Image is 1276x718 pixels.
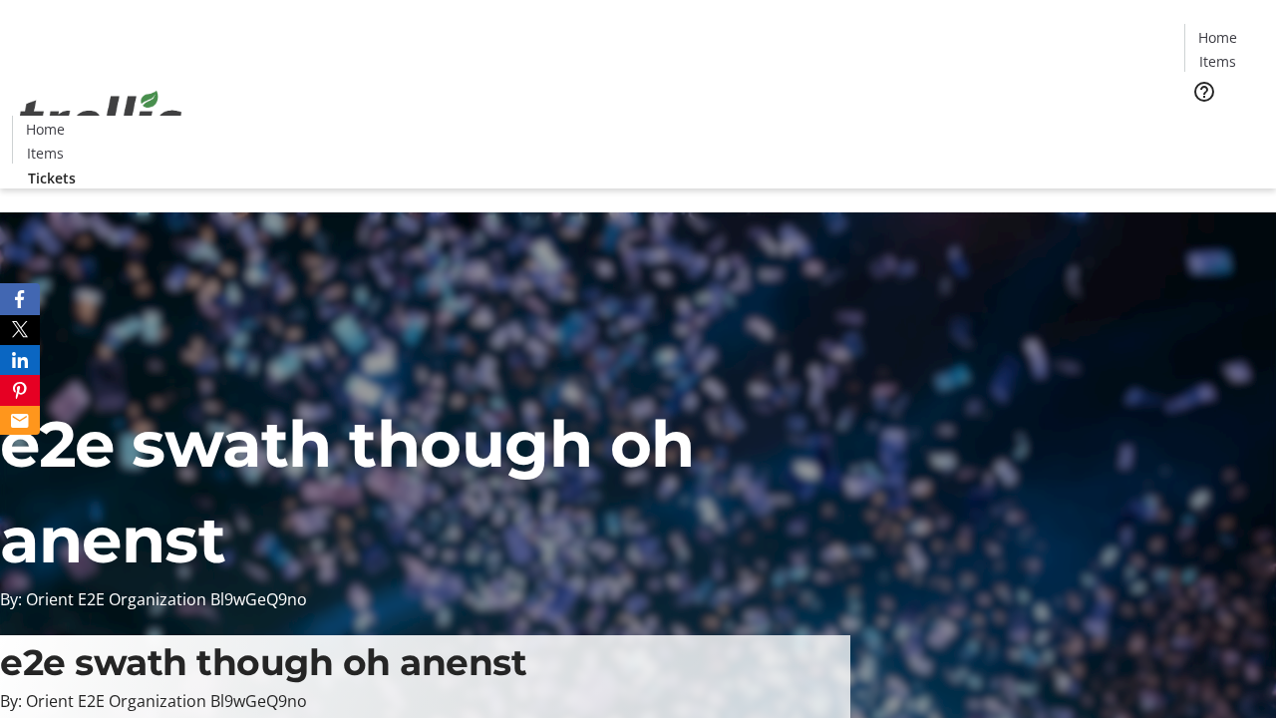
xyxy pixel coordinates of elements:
button: Help [1184,72,1224,112]
span: Tickets [1200,116,1248,137]
span: Tickets [28,168,76,188]
span: Items [1199,51,1236,72]
a: Tickets [1184,116,1264,137]
span: Home [26,119,65,140]
img: Orient E2E Organization Bl9wGeQ9no's Logo [12,69,189,169]
a: Items [13,143,77,164]
a: Items [1185,51,1249,72]
span: Items [27,143,64,164]
a: Home [1185,27,1249,48]
span: Home [1198,27,1237,48]
a: Home [13,119,77,140]
a: Tickets [12,168,92,188]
